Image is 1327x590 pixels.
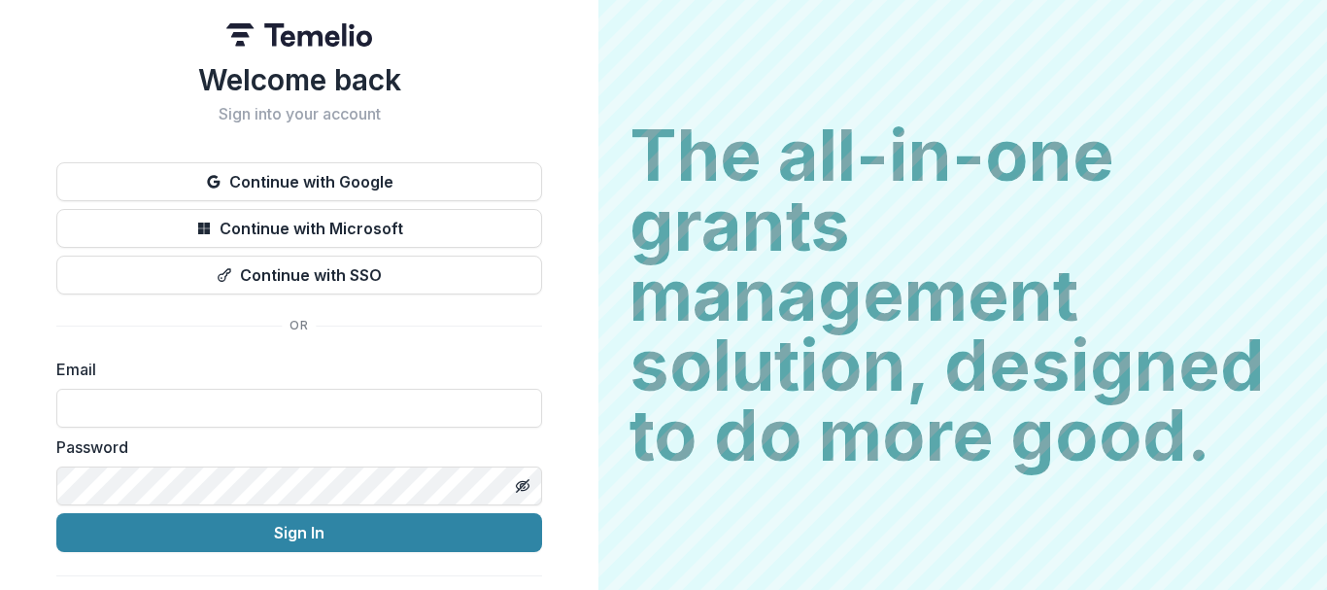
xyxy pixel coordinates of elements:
[56,162,542,201] button: Continue with Google
[507,470,538,502] button: Toggle password visibility
[56,105,542,123] h2: Sign into your account
[56,358,530,381] label: Email
[226,23,372,47] img: Temelio
[56,209,542,248] button: Continue with Microsoft
[56,513,542,552] button: Sign In
[56,62,542,97] h1: Welcome back
[56,435,530,459] label: Password
[56,256,542,295] button: Continue with SSO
